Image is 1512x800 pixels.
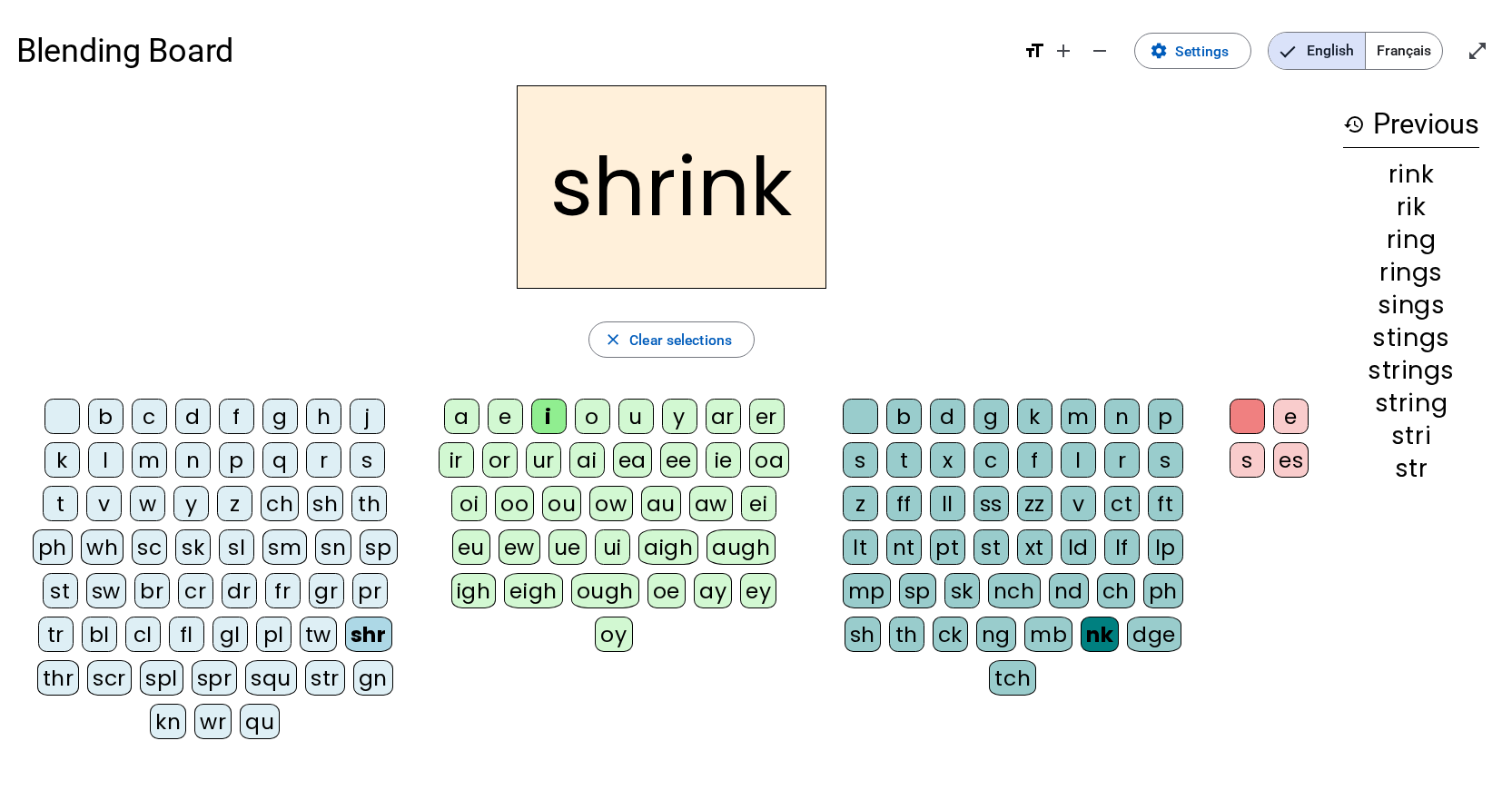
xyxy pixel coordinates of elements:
div: ld [1061,529,1096,565]
div: nd [1049,573,1089,608]
div: or [482,442,518,478]
div: ur [526,442,561,478]
div: xt [1017,529,1052,565]
div: ring [1343,227,1479,252]
span: Français [1366,33,1442,69]
div: ll [930,486,965,521]
div: w [130,486,165,521]
div: t [886,442,922,478]
div: z [217,486,252,521]
div: ck [933,617,968,652]
div: tw [300,617,337,652]
div: sk [944,573,980,608]
div: ue [548,529,587,565]
div: st [973,529,1009,565]
div: g [973,399,1009,434]
div: er [749,399,785,434]
mat-icon: remove [1089,40,1111,62]
div: stings [1343,325,1479,350]
div: sh [845,617,881,652]
div: ei [741,486,776,521]
mat-icon: add [1052,40,1074,62]
div: h [306,399,341,434]
div: p [1148,399,1183,434]
span: Settings [1175,39,1229,64]
div: lf [1104,529,1140,565]
button: Settings [1134,33,1251,69]
div: spr [192,660,238,696]
div: d [930,399,965,434]
div: sm [262,529,307,565]
div: oa [749,442,789,478]
button: Clear selections [588,321,755,358]
div: y [173,486,209,521]
div: ai [569,442,605,478]
div: ou [542,486,581,521]
div: ft [1148,486,1183,521]
div: sk [175,529,211,565]
div: dge [1127,617,1181,652]
div: nch [988,573,1041,608]
h3: Previous [1343,102,1479,148]
div: ch [1097,573,1135,608]
div: cl [125,617,161,652]
div: sp [360,529,397,565]
h1: Blending Board [16,18,1007,84]
div: a [444,399,479,434]
div: tr [38,617,74,652]
div: sw [86,573,126,608]
div: ey [740,573,776,608]
mat-icon: settings [1150,42,1168,60]
div: o [575,399,610,434]
div: tch [989,660,1036,696]
div: dr [222,573,257,608]
div: oe [647,573,686,608]
div: g [262,399,298,434]
div: aw [689,486,733,521]
div: squ [245,660,297,696]
div: ir [439,442,474,478]
div: pr [352,573,388,608]
mat-icon: format_size [1023,40,1045,62]
div: y [662,399,697,434]
div: c [132,399,167,434]
div: rink [1343,162,1479,186]
div: ee [660,442,697,478]
div: str [305,660,345,696]
div: ui [595,529,630,565]
div: i [531,399,567,434]
div: k [1017,399,1052,434]
div: thr [37,660,80,696]
div: th [889,617,924,652]
h2: shrink [517,85,826,289]
mat-button-toggle-group: Language selection [1268,32,1443,70]
div: rings [1343,260,1479,284]
div: kn [150,704,186,739]
div: ie [706,442,741,478]
div: s [1230,442,1265,478]
div: f [219,399,254,434]
div: rik [1343,194,1479,219]
div: oy [595,617,632,652]
div: ng [976,617,1016,652]
div: fl [169,617,204,652]
div: ea [613,442,652,478]
div: br [134,573,170,608]
div: au [641,486,681,521]
div: shr [345,617,392,652]
mat-icon: open_in_full [1467,40,1488,62]
div: s [350,442,385,478]
div: r [306,442,341,478]
div: n [175,442,211,478]
div: l [88,442,124,478]
div: ct [1104,486,1140,521]
div: f [1017,442,1052,478]
div: k [44,442,80,478]
div: augh [707,529,776,565]
div: ff [886,486,922,521]
div: stri [1343,423,1479,448]
div: u [618,399,654,434]
div: t [43,486,78,521]
div: ough [571,573,639,608]
div: r [1104,442,1140,478]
